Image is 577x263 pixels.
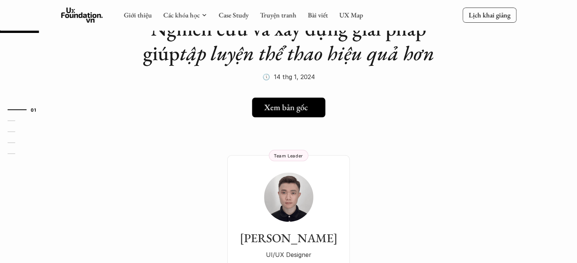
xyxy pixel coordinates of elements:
[274,153,303,158] p: Team Leader
[469,11,510,19] p: Lịch khai giảng
[263,71,315,82] p: 🕔 14 thg 1, 2024
[137,16,440,65] h1: Nghiên cứu và xây dựng giải pháp giúp
[8,105,44,114] a: 01
[260,11,296,19] a: Truyện tranh
[462,8,516,22] a: Lịch khai giảng
[308,11,328,19] a: Bài viết
[124,11,152,19] a: Giới thiệu
[163,11,200,19] a: Các khóa học
[235,249,342,260] p: UI/UX Designer
[339,11,363,19] a: UX Map
[252,98,325,117] a: Xem bản gốc
[264,103,308,112] h5: Xem bản gốc
[235,231,342,245] h3: [PERSON_NAME]
[219,11,248,19] a: Case Study
[180,40,434,66] em: tập luyện thể thao hiệu quả hơn
[31,107,36,112] strong: 01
